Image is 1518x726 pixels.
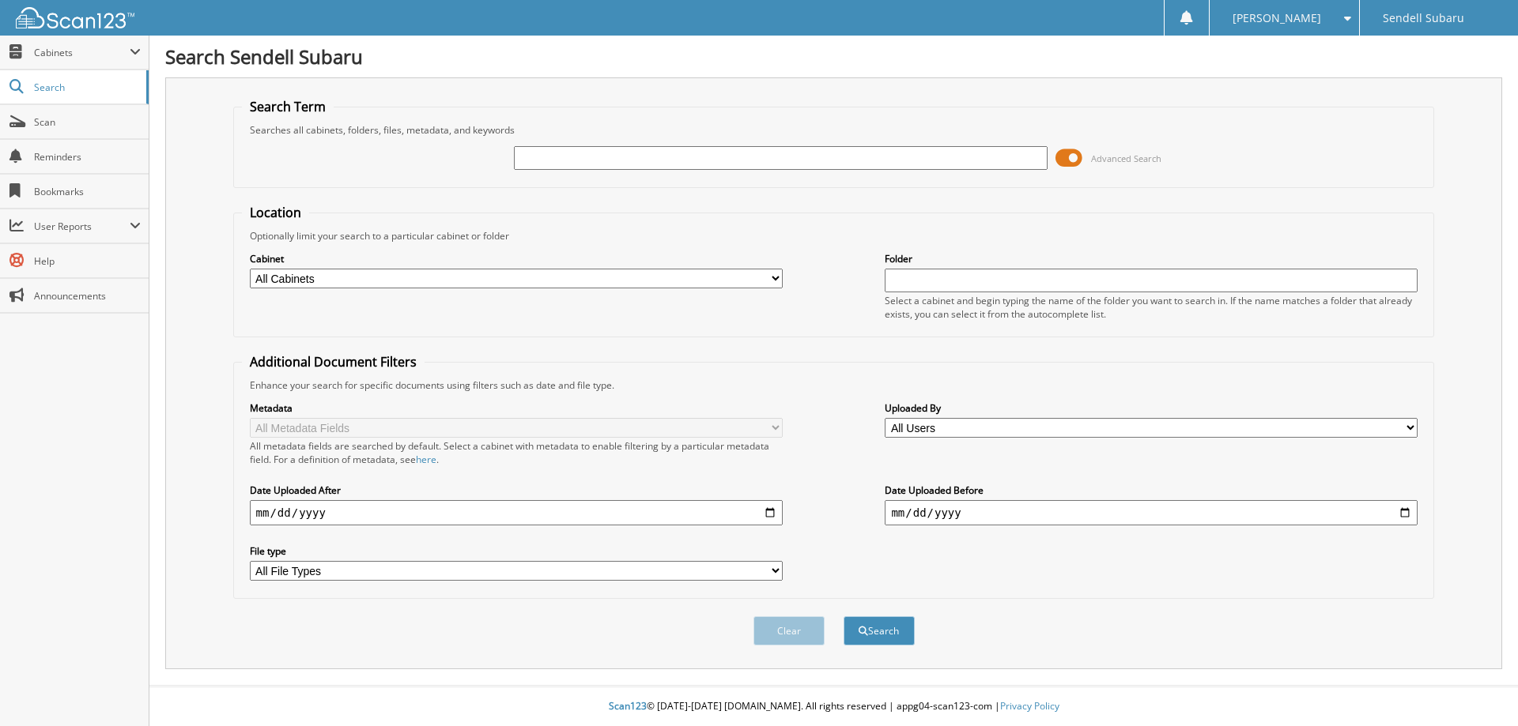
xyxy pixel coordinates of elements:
span: Announcements [34,289,141,303]
label: File type [250,544,783,558]
img: scan123-logo-white.svg [16,7,134,28]
span: Cabinets [34,46,130,59]
button: Clear [753,616,825,645]
input: start [250,500,783,525]
span: Scan [34,115,141,129]
div: Enhance your search for specific documents using filters such as date and file type. [242,378,1426,392]
div: All metadata fields are searched by default. Select a cabinet with metadata to enable filtering b... [250,439,783,466]
label: Date Uploaded After [250,483,783,497]
a: Privacy Policy [1000,699,1059,713]
span: Search [34,81,138,94]
a: here [416,453,436,466]
label: Metadata [250,401,783,415]
legend: Additional Document Filters [242,353,425,371]
label: Date Uploaded Before [885,483,1418,497]
h1: Search Sendell Subaru [165,43,1502,70]
span: Sendell Subaru [1383,13,1464,23]
button: Search [844,616,915,645]
span: Scan123 [609,699,647,713]
iframe: Chat Widget [1439,650,1518,726]
div: © [DATE]-[DATE] [DOMAIN_NAME]. All rights reserved | appg04-scan123-com | [149,687,1518,726]
div: Searches all cabinets, folders, files, metadata, and keywords [242,123,1426,137]
div: Select a cabinet and begin typing the name of the folder you want to search in. If the name match... [885,294,1418,321]
span: Advanced Search [1091,152,1161,164]
span: Reminders [34,150,141,164]
label: Folder [885,252,1418,265]
span: Help [34,254,141,268]
label: Uploaded By [885,401,1418,415]
span: [PERSON_NAME] [1233,13,1321,23]
div: Optionally limit your search to a particular cabinet or folder [242,229,1426,243]
span: Bookmarks [34,185,141,198]
input: end [885,500,1418,525]
span: User Reports [34,220,130,233]
legend: Location [242,204,309,221]
legend: Search Term [242,98,334,115]
label: Cabinet [250,252,783,265]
